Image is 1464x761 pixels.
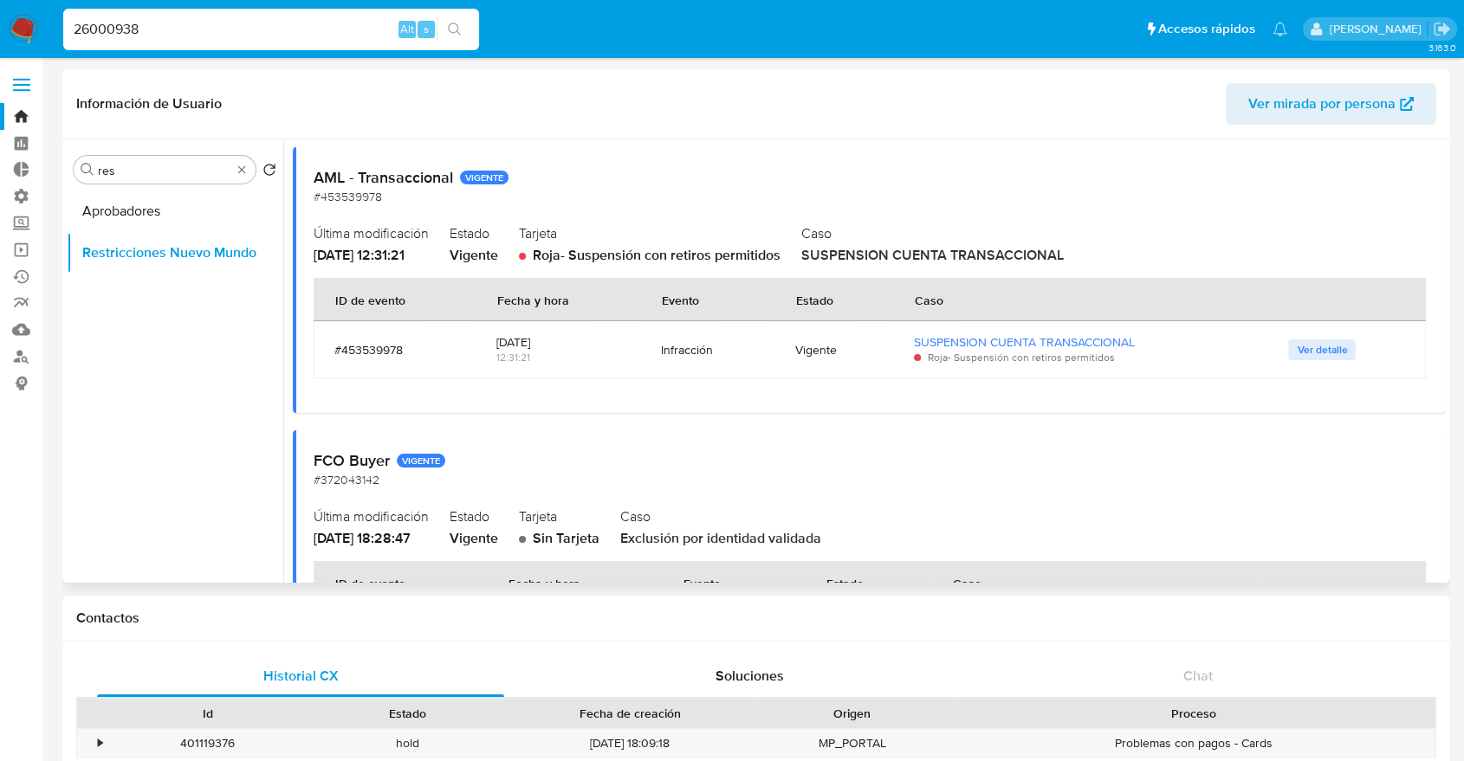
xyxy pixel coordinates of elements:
span: Historial CX [263,666,339,686]
div: MP_PORTAL [752,729,952,758]
div: [DATE] 18:09:18 [508,729,752,758]
h1: Contactos [76,609,1436,627]
div: Estado [320,705,496,722]
div: Origen [764,705,940,722]
button: Borrar [235,163,249,177]
span: Chat [1183,666,1213,686]
button: Aprobadores [67,190,283,232]
button: Volver al orden por defecto [262,163,276,182]
button: Ver mirada por persona [1226,83,1436,125]
span: Alt [400,21,414,37]
div: Problemas con pagos - Cards [952,729,1435,758]
input: Buscar [98,163,231,178]
button: Buscar [81,163,94,177]
div: 401119376 [107,729,308,758]
div: Fecha de creación [520,705,740,722]
button: search-icon [437,17,472,42]
span: Ver mirada por persona [1248,83,1396,125]
div: Id [120,705,295,722]
span: Accesos rápidos [1158,20,1255,38]
p: juan.tosini@mercadolibre.com [1329,21,1427,37]
input: Buscar usuario o caso... [63,18,479,41]
a: Notificaciones [1273,22,1287,36]
div: hold [308,729,508,758]
span: s [424,21,429,37]
a: Salir [1433,20,1451,38]
div: Proceso [964,705,1423,722]
div: • [98,735,102,751]
button: Restricciones Nuevo Mundo [67,232,283,274]
h1: Información de Usuario [76,95,222,113]
span: Soluciones [716,666,784,686]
